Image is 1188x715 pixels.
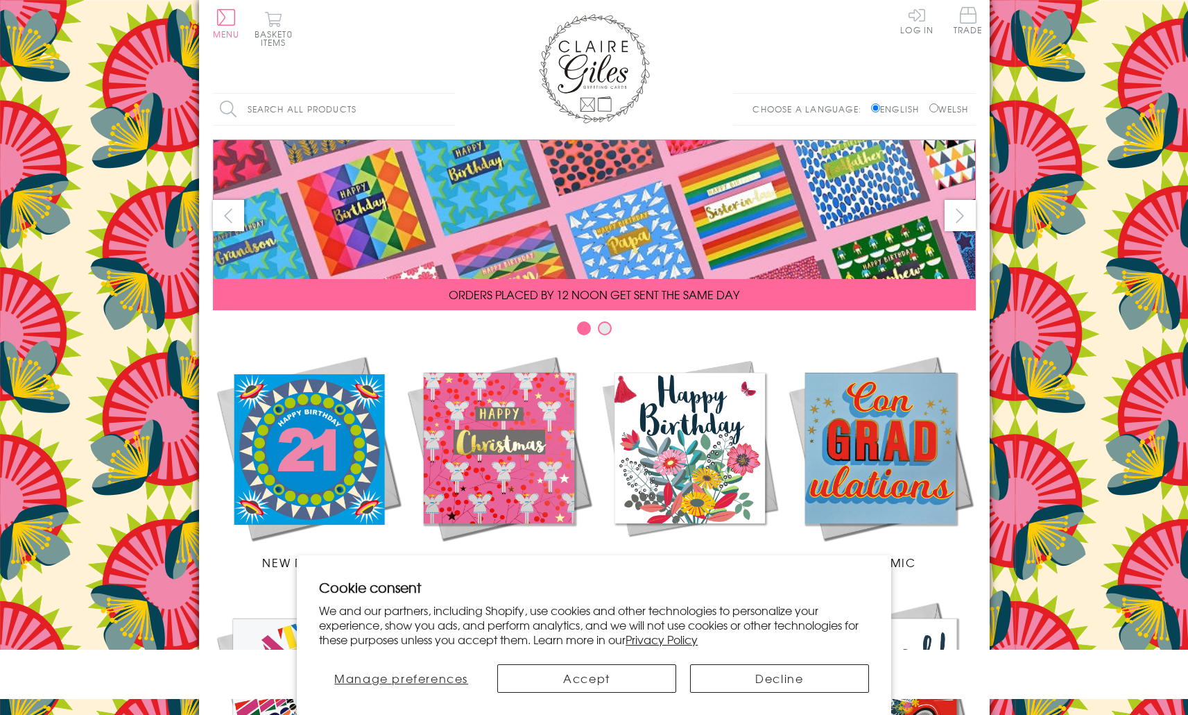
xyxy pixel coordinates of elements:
p: Choose a language: [752,103,868,115]
input: Search [442,94,456,125]
button: Basket0 items [255,11,293,47]
a: Log In [900,7,933,34]
h2: Cookie consent [319,578,869,597]
button: Menu [213,9,240,38]
button: Carousel Page 1 (Current Slide) [577,321,591,335]
span: Academic [845,554,916,571]
span: Birthdays [656,554,723,571]
a: New Releases [213,353,404,571]
a: Birthdays [594,353,785,571]
button: Decline [690,664,869,693]
button: prev [213,200,244,231]
input: Welsh [929,103,938,112]
div: Carousel Pagination [213,321,976,342]
input: Search all products [213,94,456,125]
button: Accept [497,664,676,693]
span: Trade [954,7,983,34]
img: Claire Giles Greetings Cards [539,14,650,124]
button: Carousel Page 2 [598,321,612,335]
button: Manage preferences [319,664,483,693]
a: Christmas [404,353,594,571]
label: Welsh [929,103,969,115]
button: next [945,200,976,231]
label: English [871,103,926,115]
p: We and our partners, including Shopify, use cookies and other technologies to personalize your ex... [319,603,869,646]
a: Trade [954,7,983,37]
a: Academic [785,353,976,571]
span: New Releases [262,554,353,571]
span: Christmas [463,554,534,571]
a: Privacy Policy [626,631,698,648]
span: ORDERS PLACED BY 12 NOON GET SENT THE SAME DAY [449,286,739,303]
span: 0 items [261,28,293,49]
span: Manage preferences [334,670,468,687]
input: English [871,103,880,112]
span: Menu [213,28,240,40]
